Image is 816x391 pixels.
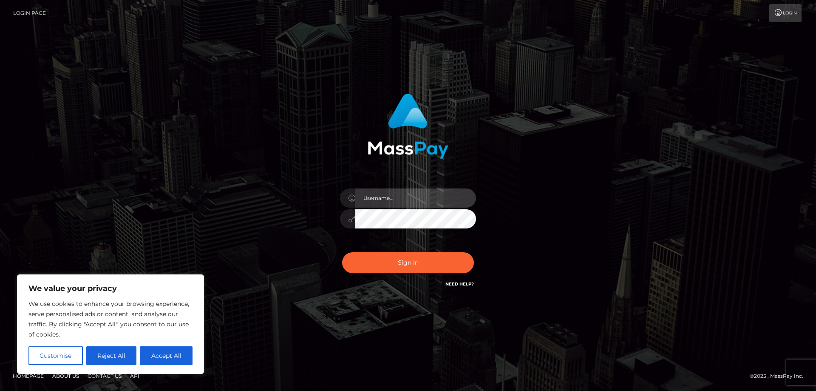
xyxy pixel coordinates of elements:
[342,252,474,273] button: Sign in
[769,4,802,22] a: Login
[368,94,448,159] img: MassPay Login
[750,371,810,381] div: © 2025 , MassPay Inc.
[49,369,82,382] a: About Us
[86,346,137,365] button: Reject All
[28,299,193,340] p: We use cookies to enhance your browsing experience, serve personalised ads or content, and analys...
[127,369,143,382] a: API
[355,188,476,208] input: Username...
[9,369,47,382] a: Homepage
[13,4,46,22] a: Login Page
[140,346,193,365] button: Accept All
[445,281,474,287] a: Need Help?
[84,369,125,382] a: Contact Us
[28,346,83,365] button: Customise
[28,283,193,294] p: We value your privacy
[17,274,204,374] div: We value your privacy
